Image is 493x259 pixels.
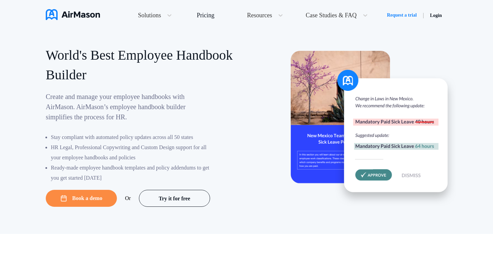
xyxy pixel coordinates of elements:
p: Create and manage your employee handbooks with AirMason. AirMason’s employee handbook builder sim... [46,92,212,122]
a: Pricing [197,9,214,21]
button: Book a demo [46,190,117,207]
a: Login [430,13,442,18]
img: AirMason Logo [46,9,100,20]
button: Try it for free [139,190,210,207]
div: Pricing [197,12,214,18]
span: Resources [247,12,272,18]
a: Request a trial [387,12,417,19]
span: Case Studies & FAQ [306,12,356,18]
img: hero-banner [291,51,457,206]
span: | [423,12,424,18]
li: HR Legal, Professional Copywriting and Custom Design support for all your employee handbooks and ... [51,142,212,163]
li: Stay compliant with automated policy updates across all 50 states [51,132,212,142]
span: Solutions [138,12,161,18]
li: Ready-made employee handbook templates and policy addendums to get you get started [DATE] [51,163,212,183]
div: World's Best Employee Handbook Builder [46,45,247,85]
div: Or [125,195,131,201]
